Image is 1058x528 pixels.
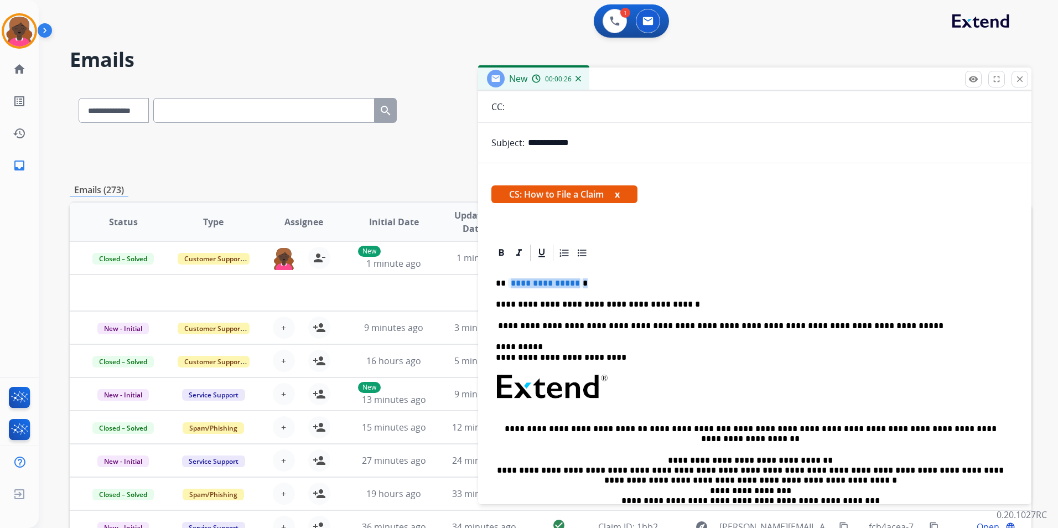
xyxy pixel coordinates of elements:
[281,454,286,467] span: +
[992,74,1002,84] mat-icon: fullscreen
[281,387,286,401] span: +
[273,317,295,339] button: +
[366,488,421,500] span: 19 hours ago
[183,489,244,500] span: Spam/Phishing
[556,245,573,261] div: Ordered List
[281,487,286,500] span: +
[448,209,498,235] span: Updated Date
[533,245,550,261] div: Underline
[13,159,26,172] mat-icon: inbox
[362,394,426,406] span: 13 minutes ago
[452,454,516,467] span: 24 minutes ago
[178,323,250,334] span: Customer Support
[97,323,149,334] span: New - Initial
[313,454,326,467] mat-icon: person_add
[454,322,514,334] span: 3 minutes ago
[491,136,525,149] p: Subject:
[366,355,421,367] span: 16 hours ago
[358,382,381,393] p: New
[273,483,295,505] button: +
[369,215,419,229] span: Initial Date
[313,387,326,401] mat-icon: person_add
[364,322,423,334] span: 9 minutes ago
[358,246,381,257] p: New
[493,245,510,261] div: Bold
[362,454,426,467] span: 27 minutes ago
[457,252,511,264] span: 1 minute ago
[70,49,1031,71] h2: Emails
[273,383,295,405] button: +
[13,127,26,140] mat-icon: history
[574,245,590,261] div: Bullet List
[491,185,637,203] span: CS: How to File a Claim
[452,421,516,433] span: 12 minutes ago
[182,389,245,401] span: Service Support
[97,389,149,401] span: New - Initial
[545,75,572,84] span: 00:00:26
[313,354,326,367] mat-icon: person_add
[273,449,295,472] button: +
[1015,74,1025,84] mat-icon: close
[281,354,286,367] span: +
[97,455,149,467] span: New - Initial
[183,422,244,434] span: Spam/Phishing
[273,416,295,438] button: +
[273,350,295,372] button: +
[92,253,154,265] span: Closed – Solved
[313,251,326,265] mat-icon: person_remove
[281,421,286,434] span: +
[4,15,35,46] img: avatar
[313,321,326,334] mat-icon: person_add
[379,104,392,117] mat-icon: search
[968,74,978,84] mat-icon: remove_red_eye
[509,73,527,85] span: New
[454,355,514,367] span: 5 minutes ago
[284,215,323,229] span: Assignee
[13,95,26,108] mat-icon: list_alt
[454,388,514,400] span: 9 minutes ago
[203,215,224,229] span: Type
[452,488,516,500] span: 33 minutes ago
[313,487,326,500] mat-icon: person_add
[92,422,154,434] span: Closed – Solved
[997,508,1047,521] p: 0.20.1027RC
[92,356,154,367] span: Closed – Solved
[491,100,505,113] p: CC:
[615,188,620,201] button: x
[620,8,630,18] div: 1
[178,253,250,265] span: Customer Support
[92,489,154,500] span: Closed – Solved
[366,257,421,270] span: 1 minute ago
[281,321,286,334] span: +
[13,63,26,76] mat-icon: home
[313,421,326,434] mat-icon: person_add
[109,215,138,229] span: Status
[182,455,245,467] span: Service Support
[273,247,295,270] img: agent-avatar
[70,183,128,197] p: Emails (273)
[362,421,426,433] span: 15 minutes ago
[178,356,250,367] span: Customer Support
[511,245,527,261] div: Italic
